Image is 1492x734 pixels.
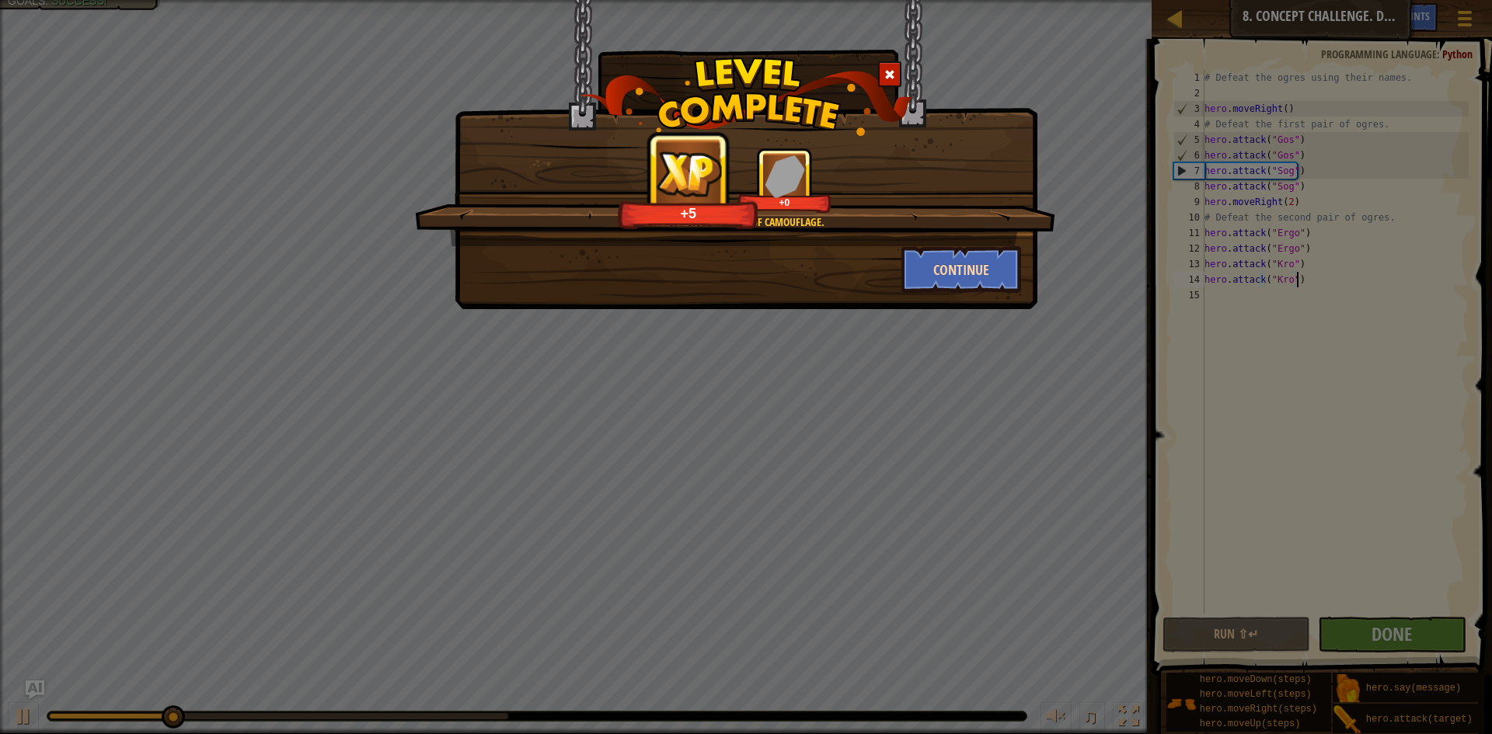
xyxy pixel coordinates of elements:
img: reward_icon_gems.png [765,155,805,197]
div: +0 [741,197,828,208]
img: reward_icon_xp.png [657,151,722,197]
img: level_complete.png [580,57,913,136]
div: +5 [622,204,755,222]
div: Ogres are not masters of camouflage. [489,214,979,230]
button: Continue [901,246,1022,293]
